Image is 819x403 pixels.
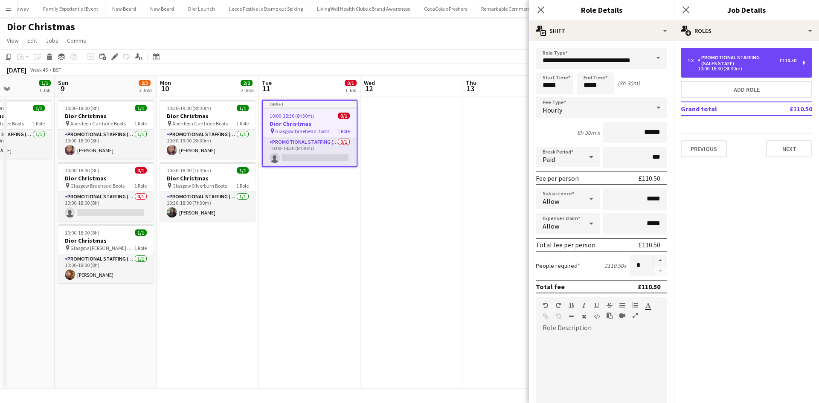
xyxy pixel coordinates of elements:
div: £110.50 x [604,262,626,270]
app-card-role: Promotional Staffing (Sales Staff)1/110:00-18:00 (8h)[PERSON_NAME] [58,254,154,283]
h3: Dior Christmas [160,112,256,120]
button: Fullscreen [632,312,638,319]
span: 10:30-19:00 (8h30m) [167,105,211,111]
button: Dior Launch [181,0,222,17]
app-job-card: 10:30-19:00 (8h30m)1/1Dior Christmas Aberdeen Garthdee Boots1 RolePromotional Staffing (Sales Sta... [160,100,256,159]
app-job-card: Draft10:00-18:30 (8h30m)0/1Dior Christmas Glasgow Braehead Boots1 RolePromotional Staffing (Sales... [262,100,357,167]
app-job-card: 10:00-18:00 (8h)1/1Dior Christmas Glasgow [PERSON_NAME] Galleries Boots1 RolePromotional Staffing... [58,224,154,283]
button: Paste as plain text [607,312,613,319]
a: Jobs [42,35,62,46]
span: 10:30-18:00 (7h30m) [167,167,211,174]
button: Undo [543,302,549,309]
span: 1 Role [32,120,45,127]
span: 10:00-18:30 (8h30m) [270,113,314,119]
h3: Dior Christmas [58,174,154,182]
span: 1/1 [237,167,249,174]
div: 1 Job [345,87,356,93]
button: Previous [681,140,727,157]
button: Next [766,140,812,157]
button: New Board [143,0,181,17]
div: Total fee [536,282,565,291]
button: Bold [568,302,574,309]
span: Glasgow Silverburn Boots [172,183,227,189]
span: Sun [58,79,68,87]
button: Insert video [619,312,625,319]
span: 13 [465,84,476,93]
div: £110.50 [639,174,660,183]
div: Shift [529,20,674,41]
span: 1 Role [236,120,249,127]
span: 1/1 [135,105,147,111]
div: Total fee per person [536,241,595,249]
span: 0/1 [338,113,350,119]
span: 12 [363,84,375,93]
a: Edit [24,35,41,46]
span: Hourly [543,106,562,114]
span: Tue [262,79,272,87]
app-card-role: Promotional Staffing (Sales Staff)1/110:30-19:00 (8h30m)[PERSON_NAME] [160,130,256,159]
span: 10:00-18:00 (8h) [65,167,99,174]
span: 9 [57,84,68,93]
app-card-role: Promotional Staffing (Sales Staff)1/110:30-18:00 (7h30m)[PERSON_NAME] [160,192,256,221]
span: 1 Role [134,183,147,189]
div: £110.50 [638,282,660,291]
span: Allow [543,222,559,230]
span: Jobs [46,37,58,44]
div: Draft [263,101,357,107]
div: Promotional Staffing (Sales Staff) [698,55,779,67]
button: CocaCola x Freshers [417,0,474,17]
span: 2/2 [241,80,253,86]
div: Fee per person [536,174,579,183]
span: 1 Role [134,120,147,127]
a: View [3,35,22,46]
span: Glasgow Braehead Boots [70,183,125,189]
button: Italic [581,302,587,309]
app-job-card: 10:00-18:00 (8h)0/1Dior Christmas Glasgow Braehead Boots1 RolePromotional Staffing (Sales Staff)0... [58,162,154,221]
h3: Dior Christmas [160,174,256,182]
button: Unordered List [619,302,625,309]
app-job-card: 10:00-18:00 (8h)1/1Dior Christmas Aberdeen Garthdee Boots1 RolePromotional Staffing (Sales Staff)... [58,100,154,159]
button: Horizontal Line [568,313,574,320]
span: 10:00-18:00 (8h) [65,105,99,111]
span: 10 [159,84,171,93]
app-card-role: Promotional Staffing (Sales Staff)0/110:00-18:30 (8h30m) [263,137,357,166]
span: View [7,37,19,44]
span: 1/1 [39,80,51,86]
button: Redo [555,302,561,309]
div: 1 Job [39,87,50,93]
button: Underline [594,302,600,309]
div: 3 Jobs [139,87,152,93]
span: Glasgow [PERSON_NAME] Galleries Boots [70,245,134,251]
span: 0/1 [345,80,357,86]
div: £110.50 [639,241,660,249]
span: Edit [27,37,37,44]
button: Leeds Festival x Stamp out Spiking [222,0,310,17]
button: Clear Formatting [581,313,587,320]
span: 1/1 [237,105,249,111]
div: BST [53,67,61,73]
td: Grand total [681,102,761,116]
span: Week 45 [28,67,49,73]
div: 1 x [688,58,698,64]
button: HTML Code [594,313,600,320]
span: Wed [364,79,375,87]
app-job-card: 10:30-18:00 (7h30m)1/1Dior Christmas Glasgow Silverburn Boots1 RolePromotional Staffing (Sales St... [160,162,256,221]
td: £110.50 [761,102,812,116]
span: 1 Role [134,245,147,251]
label: People required [536,262,580,270]
button: Add role [681,81,812,98]
button: Family Experiential Event [36,0,105,17]
h3: Job Details [674,4,819,15]
button: Ordered List [632,302,638,309]
button: New Board [105,0,143,17]
div: 8h 30m x [577,129,600,136]
h1: Dior Christmas [7,20,75,33]
span: Paid [543,155,555,164]
span: Aberdeen Garthdee Boots [172,120,228,127]
span: Glasgow Braehead Boots [275,128,329,134]
h3: Role Details [529,4,674,15]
